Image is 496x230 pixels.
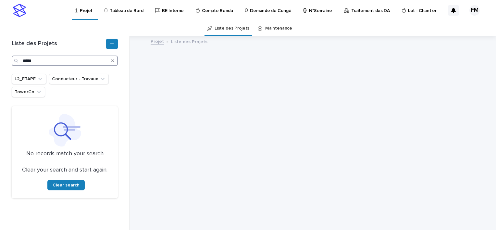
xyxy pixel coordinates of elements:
div: FM [469,5,480,16]
a: Liste des Projets [215,21,249,36]
a: Maintenance [265,21,292,36]
button: Conducteur - Travaux [49,74,109,84]
img: stacker-logo-s-only.png [13,4,26,17]
h1: Liste des Projets [12,40,105,47]
p: No records match your search [19,150,110,158]
button: TowerCo [12,87,45,97]
input: Search [12,56,118,66]
button: Clear search [47,180,85,190]
p: Liste des Projets [171,38,207,45]
button: L2_ETAPE [12,74,46,84]
p: Clear your search and start again. [22,167,107,174]
a: Projet [151,37,164,45]
span: Clear search [53,183,80,187]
